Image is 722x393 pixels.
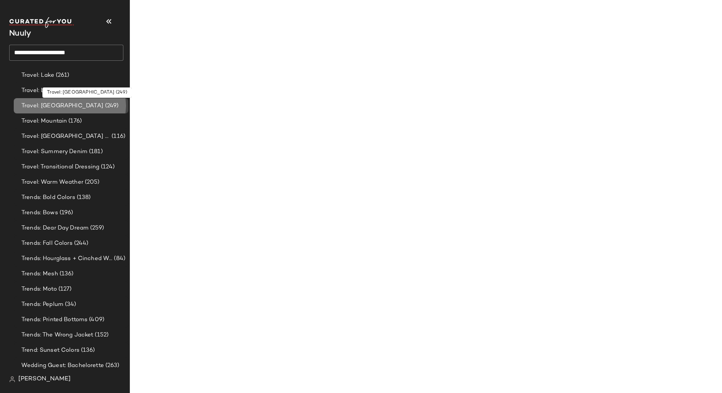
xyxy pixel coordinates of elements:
[104,102,119,110] span: (249)
[58,209,73,217] span: (196)
[21,163,99,171] span: Travel: Transitional Dressing
[21,346,79,355] span: Trend: Sunset Colors
[63,300,76,309] span: (34)
[75,193,91,202] span: (138)
[67,117,82,126] span: (176)
[73,239,89,248] span: (244)
[21,71,54,80] span: Travel: Lake
[21,193,75,202] span: Trends: Bold Colors
[21,224,89,233] span: Trends: Dear Day Dream
[21,270,58,278] span: Trends: Mesh
[93,331,108,340] span: (152)
[18,375,71,384] span: [PERSON_NAME]
[9,376,15,382] img: svg%3e
[21,86,79,95] span: Travel: Light Jackets
[21,315,87,324] span: Trends: Printed Bottoms
[9,30,31,38] span: Current Company Name
[21,361,104,370] span: Wedding Guest: Bachelorette
[21,285,57,294] span: Trends: Moto
[21,254,112,263] span: Trends: Hourglass + Cinched Waist
[99,163,115,171] span: (124)
[21,209,58,217] span: Trends: Bows
[21,178,83,187] span: Travel: Warm Weather
[21,331,93,340] span: Trends: The Wrong Jacket
[21,102,104,110] span: Travel: [GEOGRAPHIC_DATA]
[21,239,73,248] span: Trends: Fall Colors
[83,178,100,187] span: (205)
[79,346,95,355] span: (136)
[57,285,72,294] span: (127)
[89,224,104,233] span: (259)
[87,147,103,156] span: (181)
[21,147,87,156] span: Travel: Summery Denim
[87,315,104,324] span: (409)
[54,71,70,80] span: (261)
[21,300,63,309] span: Trends: Peplum
[58,270,74,278] span: (136)
[79,86,94,95] span: (122)
[21,117,67,126] span: Travel: Mountain
[104,361,120,370] span: (263)
[21,132,110,141] span: Travel: [GEOGRAPHIC_DATA] (City Chic)
[110,132,125,141] span: (116)
[112,254,125,263] span: (84)
[9,17,74,28] img: cfy_white_logo.C9jOOHJF.svg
